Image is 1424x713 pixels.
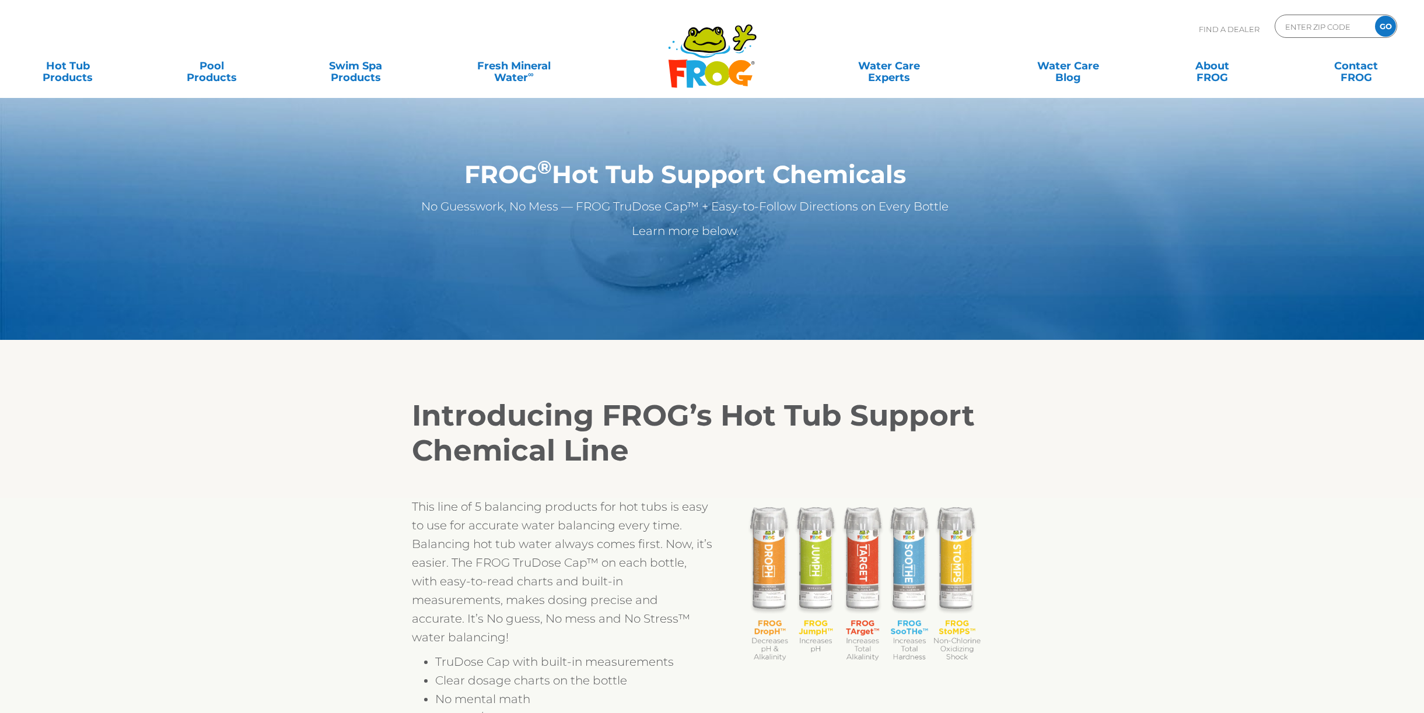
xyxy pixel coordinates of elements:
[537,156,552,178] sup: ®
[435,652,712,671] li: TruDose Cap with built-in measurements
[1156,54,1268,78] a: AboutFROG
[1300,54,1412,78] a: ContactFROG
[300,54,412,78] a: Swim SpaProducts
[371,197,999,216] p: No Guesswork, No Mess — FROG TruDose Cap™ + Easy-to-Follow Directions on Every Bottle
[727,497,998,668] img: FROG_Nemo Bottles_Descriptors
[435,671,712,690] li: Clear dosage charts on the bottle
[1199,15,1259,44] p: Find A Dealer
[1284,18,1363,35] input: Zip Code Form
[435,690,712,708] li: No mental math
[1375,16,1396,37] input: GO
[156,54,268,78] a: PoolProducts
[444,54,584,78] a: Fresh MineralWater∞
[371,222,999,240] p: Learn more below.
[412,497,712,647] p: This line of 5 balancing products for hot tubs is easy to use for accurate water balancing every ...
[371,160,999,188] h1: FROG Hot Tub Support Chemicals
[1012,54,1124,78] a: Water CareBlog
[412,398,1013,468] h2: Introducing FROG’s Hot Tub Support Chemical Line
[798,54,980,78] a: Water CareExperts
[528,69,534,79] sup: ∞
[12,54,124,78] a: Hot TubProducts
